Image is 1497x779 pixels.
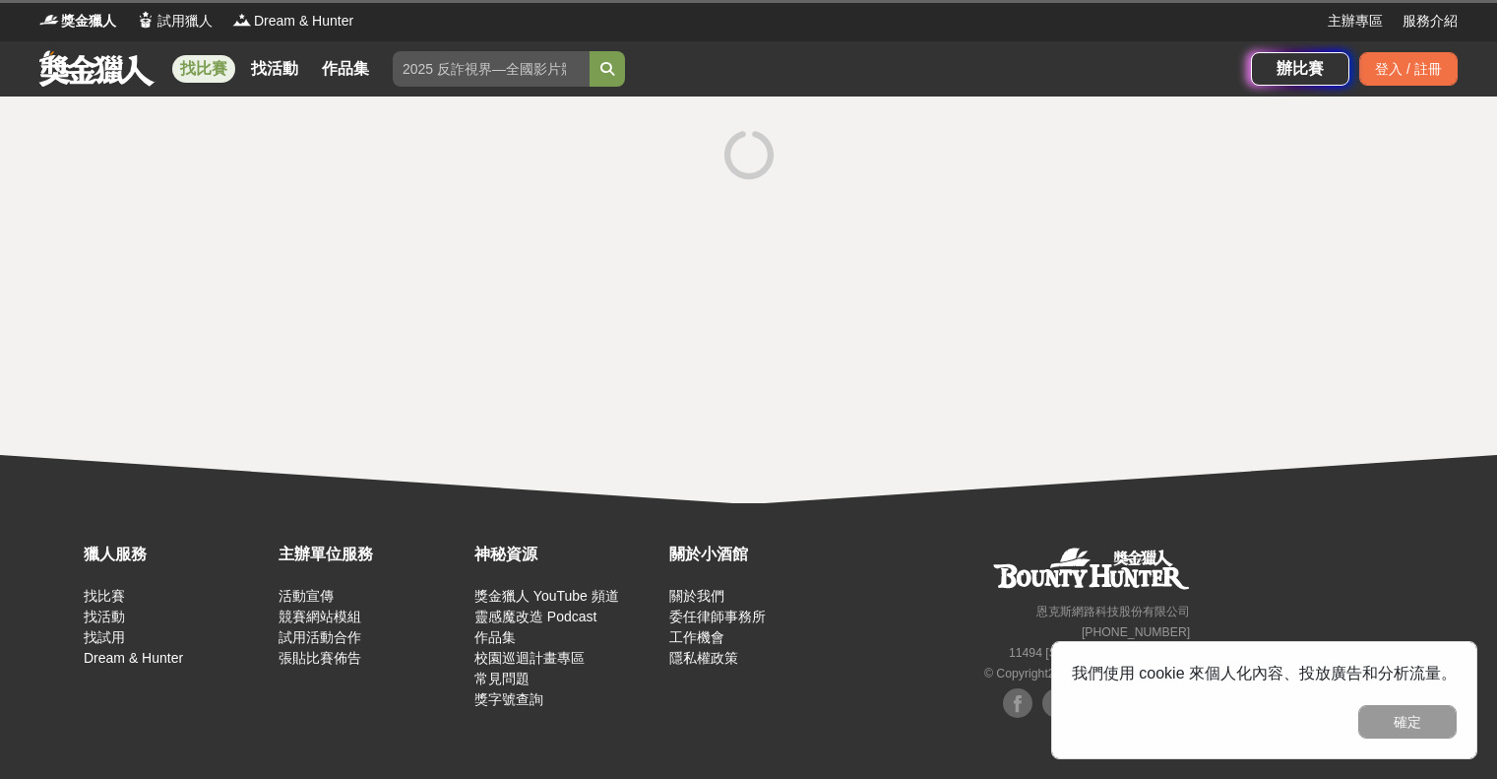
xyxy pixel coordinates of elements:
a: 張貼比賽佈告 [279,650,361,666]
div: 登入 / 註冊 [1359,52,1458,86]
a: 隱私權政策 [669,650,738,666]
a: 競賽網站模組 [279,609,361,624]
a: 找比賽 [84,588,125,604]
a: 找活動 [84,609,125,624]
img: Facebook [1042,688,1072,718]
a: 作品集 [474,629,516,645]
small: 恩克斯網路科技股份有限公司 [1036,605,1190,618]
div: 主辦單位服務 [279,543,464,566]
span: 試用獵人 [157,11,213,32]
img: Logo [232,10,252,30]
a: 服務介紹 [1403,11,1458,32]
img: Logo [39,10,59,30]
span: Dream & Hunter [254,11,353,32]
button: 確定 [1358,705,1457,739]
small: © Copyright 2025 . All Rights Reserved. [984,667,1190,681]
input: 2025 反詐視界—全國影片競賽 [393,51,590,87]
a: 校園巡迴計畫專區 [474,650,585,666]
a: 找活動 [243,55,306,83]
a: Dream & Hunter [84,650,183,666]
a: 關於我們 [669,588,724,604]
img: Facebook [1003,688,1032,718]
a: 試用活動合作 [279,629,361,645]
a: 找試用 [84,629,125,645]
a: 委任律師事務所 [669,609,766,624]
a: 作品集 [314,55,377,83]
a: 活動宣傳 [279,588,334,604]
a: 找比賽 [172,55,235,83]
a: 靈感魔改造 Podcast [474,609,596,624]
a: Logo獎金獵人 [39,11,116,32]
span: 獎金獵人 [61,11,116,32]
a: LogoDream & Hunter [232,11,353,32]
a: Logo試用獵人 [136,11,213,32]
img: Logo [136,10,156,30]
div: 獵人服務 [84,543,269,566]
div: 關於小酒館 [669,543,854,566]
div: 神秘資源 [474,543,659,566]
a: 工作機會 [669,629,724,645]
a: 辦比賽 [1251,52,1349,86]
span: 我們使用 cookie 來個人化內容、投放廣告和分析流量。 [1072,665,1457,682]
small: [PHONE_NUMBER] [1082,625,1190,639]
a: 常見問題 [474,671,530,686]
a: 獎金獵人 YouTube 頻道 [474,588,619,604]
small: 11494 [STREET_ADDRESS] 3 樓 [1009,646,1190,660]
a: 獎字號查詢 [474,691,543,707]
a: 主辦專區 [1328,11,1383,32]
